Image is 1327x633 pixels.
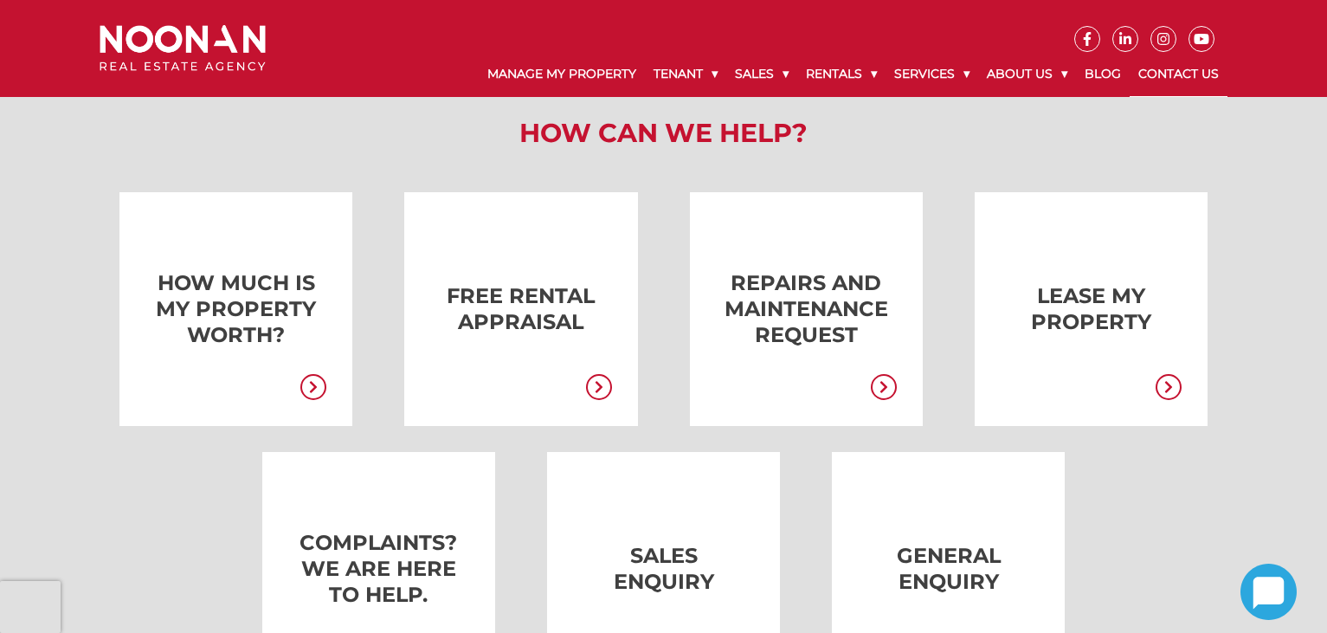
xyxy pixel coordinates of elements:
a: Services [886,52,978,96]
a: Blog [1076,52,1130,96]
h2: How Can We Help? [87,118,1240,149]
a: Manage My Property [479,52,645,96]
img: Noonan Real Estate Agency [100,25,266,71]
a: Rentals [797,52,886,96]
a: Tenant [645,52,726,96]
a: Contact Us [1130,52,1227,97]
a: Sales [726,52,797,96]
a: About Us [978,52,1076,96]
